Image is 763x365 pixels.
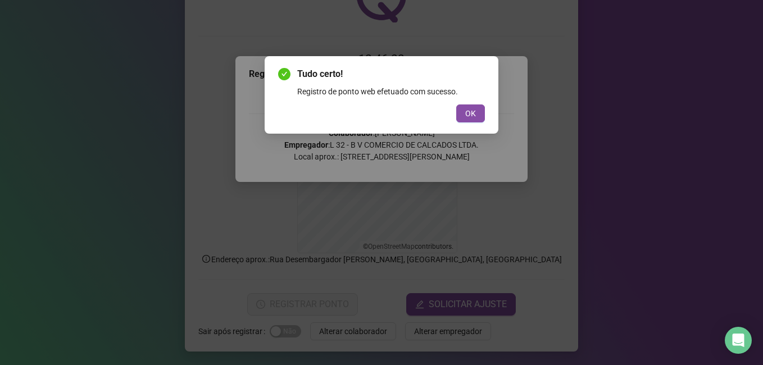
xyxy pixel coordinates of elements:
button: OK [456,104,485,122]
div: Registro de ponto web efetuado com sucesso. [297,85,485,98]
div: Open Intercom Messenger [725,327,752,354]
span: check-circle [278,68,290,80]
span: Tudo certo! [297,67,485,81]
span: OK [465,107,476,120]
